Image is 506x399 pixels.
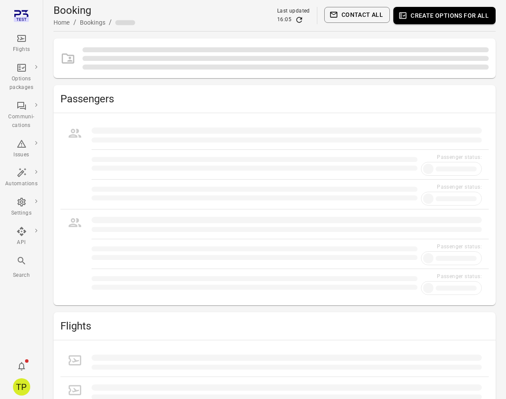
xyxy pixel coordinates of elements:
li: / [109,17,112,28]
a: Flights [2,31,41,57]
h1: Booking [54,3,135,17]
button: Notifications [13,358,30,375]
div: Options packages [5,75,38,92]
div: Search [5,271,38,280]
div: TP [13,378,30,396]
button: Search [2,253,41,282]
button: Contact all [324,7,390,23]
a: Automations [2,165,41,191]
div: Last updated [277,7,310,16]
div: 16:05 [277,16,291,24]
a: Options packages [2,60,41,95]
a: Communi-cations [2,98,41,133]
div: Flights [5,45,38,54]
div: API [5,238,38,247]
h2: Flights [60,319,489,333]
div: Settings [5,209,38,218]
button: Tómas Páll Máté [9,375,34,399]
div: Bookings [80,18,105,27]
div: Automations [5,180,38,188]
button: Create options for all [393,7,496,24]
a: Home [54,19,70,26]
li: / [73,17,76,28]
div: Issues [5,151,38,159]
a: Settings [2,194,41,220]
a: Issues [2,136,41,162]
nav: Breadcrumbs [54,17,135,28]
div: Communi-cations [5,113,38,130]
h2: Passengers [60,92,489,106]
button: Refresh data [295,16,304,24]
a: API [2,224,41,250]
